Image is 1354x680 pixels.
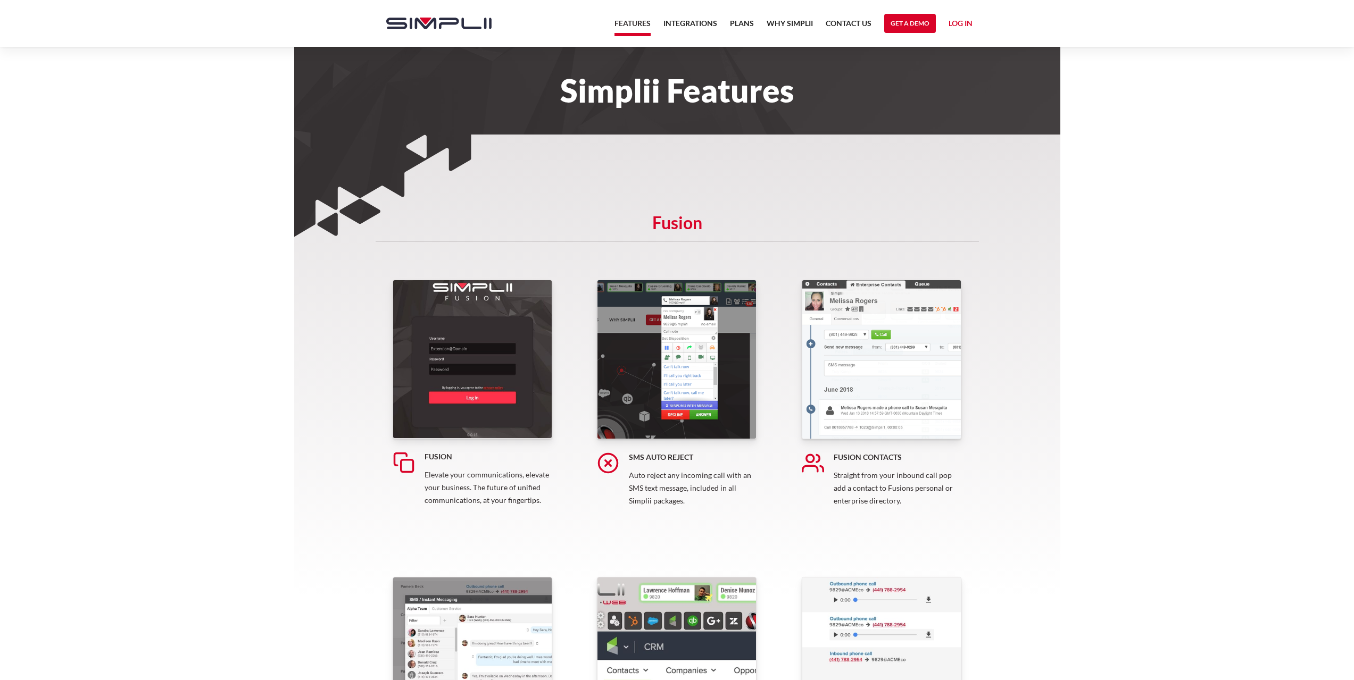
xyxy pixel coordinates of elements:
[376,79,979,102] h1: Simplii Features
[884,14,936,33] a: Get a Demo
[834,452,961,463] h5: Fusion Contacts
[614,17,651,36] a: Features
[767,17,813,36] a: Why Simplii
[376,217,979,241] h5: Fusion
[730,17,754,36] a: Plans
[663,17,717,36] a: Integrations
[386,18,492,29] img: Simplii
[949,17,973,33] a: Log in
[597,280,757,532] a: SMS Auto RejectAuto reject any incoming call with an SMS text message, included in all Simplii pa...
[425,451,552,462] h5: Fusion
[393,280,552,532] a: FusionElevate your communications, elevate your business. The future of unified communications, a...
[802,280,961,532] a: Fusion ContactsStraight from your inbound call pop add a contact to Fusions personal or enterpris...
[834,469,961,507] p: Straight from your inbound call pop add a contact to Fusions personal or enterprise directory.
[629,469,757,507] p: Auto reject any incoming call with an SMS text message, included in all Simplii packages.
[425,468,552,507] p: Elevate your communications, elevate your business. The future of unified communications, at your...
[826,17,871,36] a: Contact US
[629,452,757,463] h5: SMS Auto Reject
